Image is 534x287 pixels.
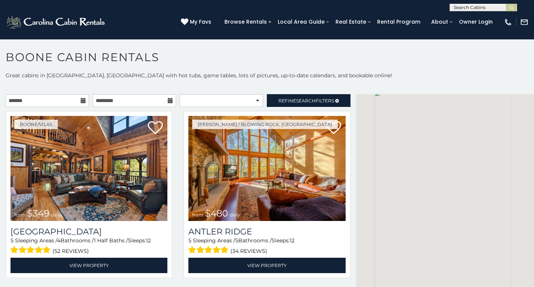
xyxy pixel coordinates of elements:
a: Add to favorites [148,120,163,136]
a: View Property [188,258,345,273]
a: My Favs [181,18,213,26]
a: [PERSON_NAME] / Blowing Rock, [GEOGRAPHIC_DATA] [192,120,338,129]
span: 5 [11,237,14,244]
a: Boone/Vilas [14,120,58,129]
a: About [427,16,452,28]
span: 5 [188,237,191,244]
span: Refine Filters [278,98,334,104]
span: from [192,212,203,218]
a: Antler Ridge [188,227,345,237]
span: daily [230,212,240,218]
img: Diamond Creek Lodge [11,116,167,221]
a: [GEOGRAPHIC_DATA] [11,227,167,237]
a: Local Area Guide [274,16,328,28]
h3: Diamond Creek Lodge [11,227,167,237]
span: Search [296,98,316,104]
img: phone-regular-white.png [504,18,512,26]
a: Real Estate [332,16,370,28]
span: 4 [57,237,60,244]
span: (52 reviews) [53,246,89,256]
span: My Favs [190,18,211,26]
span: $480 [205,208,228,219]
img: Antler Ridge [188,116,345,221]
img: mail-regular-white.png [520,18,528,26]
div: Sleeping Areas / Bathrooms / Sleeps: [188,237,345,256]
a: Owner Login [455,16,496,28]
a: Diamond Creek Lodge from $349 daily [11,116,167,221]
span: 5 [235,237,238,244]
span: 12 [290,237,295,244]
span: 1 Half Baths / [94,237,128,244]
span: (34 reviews) [230,246,267,256]
a: Antler Ridge from $480 daily [188,116,345,221]
span: daily [51,212,62,218]
a: RefineSearchFilters [267,94,350,107]
div: Sleeping Areas / Bathrooms / Sleeps: [11,237,167,256]
a: View Property [11,258,167,273]
span: from [14,212,26,218]
span: 12 [146,237,151,244]
a: Browse Rentals [221,16,271,28]
span: $349 [27,208,50,219]
img: White-1-2.png [6,15,107,30]
a: Rental Program [373,16,424,28]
